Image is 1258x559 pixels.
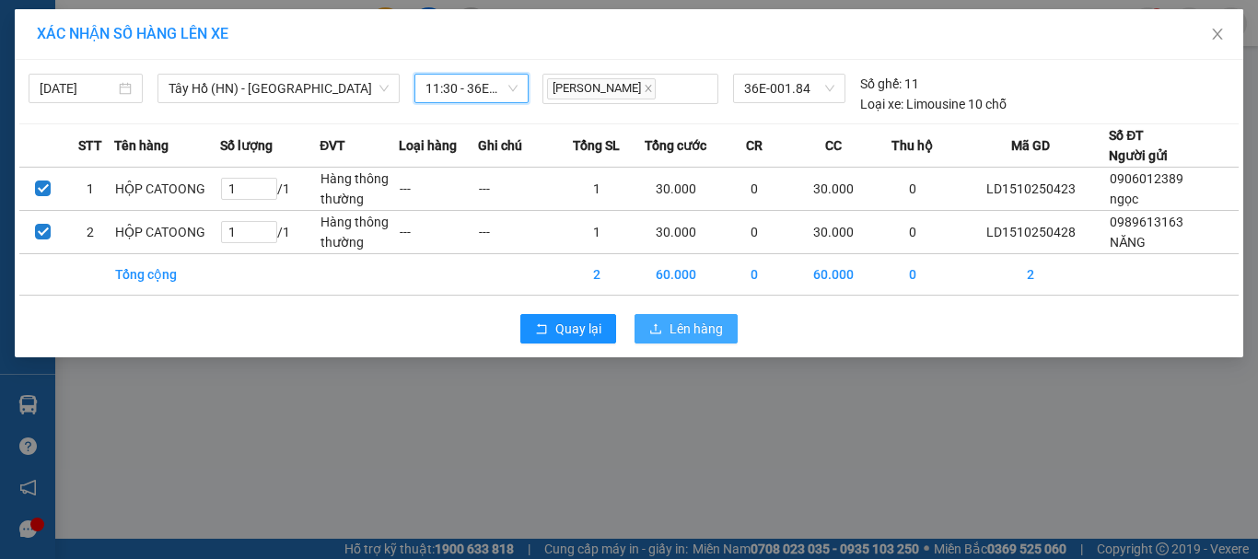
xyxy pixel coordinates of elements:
span: ngọc [1110,192,1138,206]
td: 1 [67,168,115,211]
td: LD1510250428 [952,211,1109,254]
strong: : [DOMAIN_NAME] [206,95,369,112]
span: 11:30 - 36E-001.84 [425,75,518,102]
td: / 1 [220,211,320,254]
td: 30.000 [794,168,873,211]
span: STT [78,135,102,156]
strong: Hotline : 0889 23 23 23 [227,77,347,91]
input: 15/10/2025 [40,78,115,99]
td: Tổng cộng [114,254,220,296]
td: 60.000 [636,254,716,296]
div: Limousine 10 chỗ [860,94,1007,114]
td: HỘP CATOONG [114,211,220,254]
span: close [644,84,653,93]
span: NĂNG [1110,235,1146,250]
span: Website [206,98,250,111]
span: Loại hàng [399,135,457,156]
td: 60.000 [794,254,873,296]
td: LD1510250423 [952,168,1109,211]
button: rollbackQuay lại [520,314,616,344]
span: close [1210,27,1225,41]
span: ĐVT [320,135,345,156]
img: logo [25,29,111,115]
td: --- [478,168,557,211]
td: 1 [557,211,636,254]
td: --- [399,168,478,211]
td: HỘP CATOONG [114,168,220,211]
span: CR [746,135,763,156]
td: Hàng thông thường [320,168,399,211]
span: upload [649,322,662,337]
span: Lên hàng [670,319,723,339]
button: Close [1192,9,1243,61]
span: Loại xe: [860,94,903,114]
span: 0906012389 [1110,171,1183,186]
td: 1 [557,168,636,211]
span: Quay lại [555,319,601,339]
span: XÁC NHẬN SỐ HÀNG LÊN XE [37,25,228,42]
span: Tên hàng [114,135,169,156]
td: --- [478,211,557,254]
span: Ghi chú [478,135,522,156]
td: 30.000 [636,211,716,254]
span: Mã GD [1011,135,1050,156]
div: Số ĐT Người gửi [1109,125,1168,166]
td: 0 [873,254,952,296]
div: 11 [860,74,919,94]
span: Tổng SL [573,135,620,156]
td: --- [399,211,478,254]
td: / 1 [220,168,320,211]
td: 30.000 [636,168,716,211]
span: CC [825,135,842,156]
span: Tây Hồ (HN) - Thanh Hóa [169,75,389,102]
td: 0 [716,168,795,211]
strong: CÔNG TY TNHH VĨNH QUANG [162,31,413,51]
td: 30.000 [794,211,873,254]
td: 2 [67,211,115,254]
span: 0989613163 [1110,215,1183,229]
td: 2 [557,254,636,296]
span: 36E-001.84 [744,75,834,102]
span: down [379,83,390,94]
span: [PERSON_NAME] [547,78,656,99]
span: Số ghế: [860,74,902,94]
td: 0 [716,254,795,296]
strong: PHIẾU GỬI HÀNG [213,54,362,74]
td: 2 [952,254,1109,296]
td: 0 [716,211,795,254]
span: rollback [535,322,548,337]
td: 0 [873,168,952,211]
span: Tổng cước [645,135,706,156]
span: Thu hộ [891,135,933,156]
span: Số lượng [220,135,273,156]
td: Hàng thông thường [320,211,399,254]
td: 0 [873,211,952,254]
button: uploadLên hàng [635,314,738,344]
